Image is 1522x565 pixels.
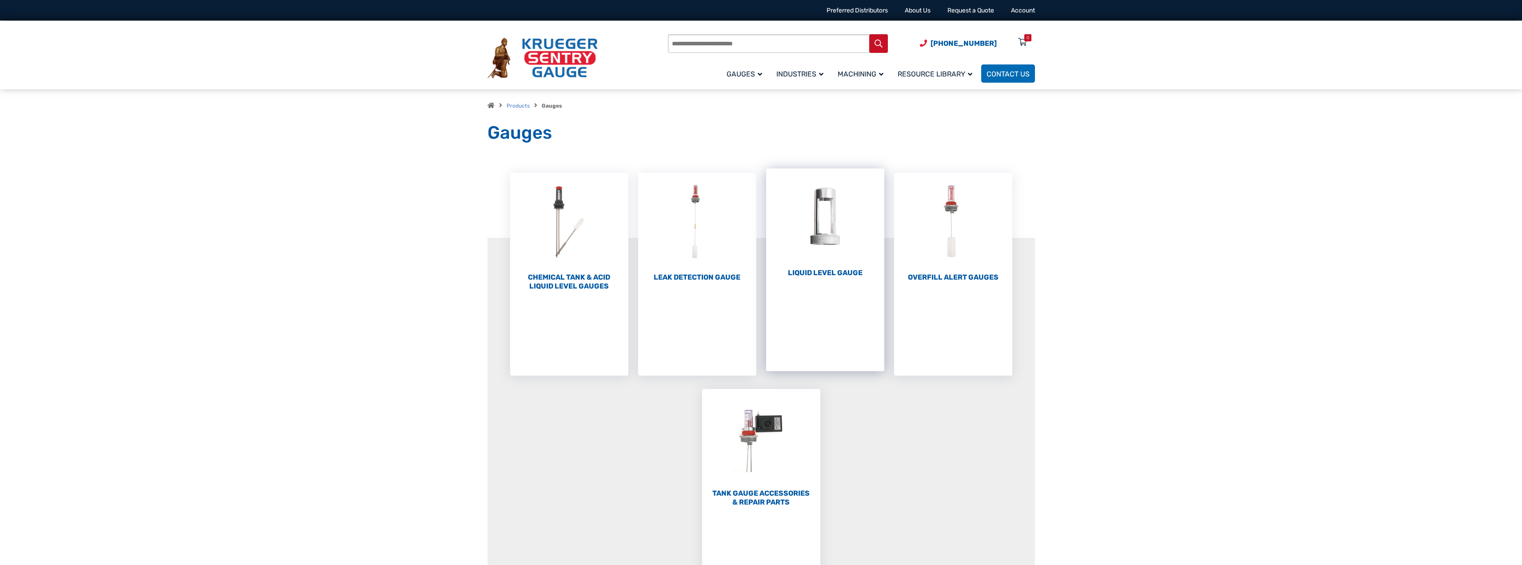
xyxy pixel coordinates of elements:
[931,39,997,48] span: [PHONE_NUMBER]
[894,273,1012,282] h2: Overfill Alert Gauges
[638,173,756,271] img: Leak Detection Gauge
[981,64,1035,83] a: Contact Us
[766,168,884,266] img: Liquid Level Gauge
[510,273,628,291] h2: Chemical Tank & Acid Liquid Level Gauges
[776,70,823,78] span: Industries
[1011,7,1035,14] a: Account
[510,173,628,291] a: Visit product category Chemical Tank & Acid Liquid Level Gauges
[987,70,1030,78] span: Contact Us
[771,63,832,84] a: Industries
[892,63,981,84] a: Resource Library
[766,268,884,277] h2: Liquid Level Gauge
[920,38,997,49] a: Phone Number (920) 434-8860
[898,70,972,78] span: Resource Library
[702,389,820,507] a: Visit product category Tank Gauge Accessories & Repair Parts
[638,273,756,282] h2: Leak Detection Gauge
[487,38,598,79] img: Krueger Sentry Gauge
[507,103,530,109] a: Products
[894,173,1012,282] a: Visit product category Overfill Alert Gauges
[838,70,883,78] span: Machining
[702,489,820,507] h2: Tank Gauge Accessories & Repair Parts
[905,7,931,14] a: About Us
[510,173,628,271] img: Chemical Tank & Acid Liquid Level Gauges
[542,103,562,109] strong: Gauges
[638,173,756,282] a: Visit product category Leak Detection Gauge
[487,122,1035,144] h1: Gauges
[894,173,1012,271] img: Overfill Alert Gauges
[1027,34,1029,41] div: 0
[947,7,994,14] a: Request a Quote
[727,70,762,78] span: Gauges
[766,168,884,277] a: Visit product category Liquid Level Gauge
[721,63,771,84] a: Gauges
[832,63,892,84] a: Machining
[827,7,888,14] a: Preferred Distributors
[702,389,820,487] img: Tank Gauge Accessories & Repair Parts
